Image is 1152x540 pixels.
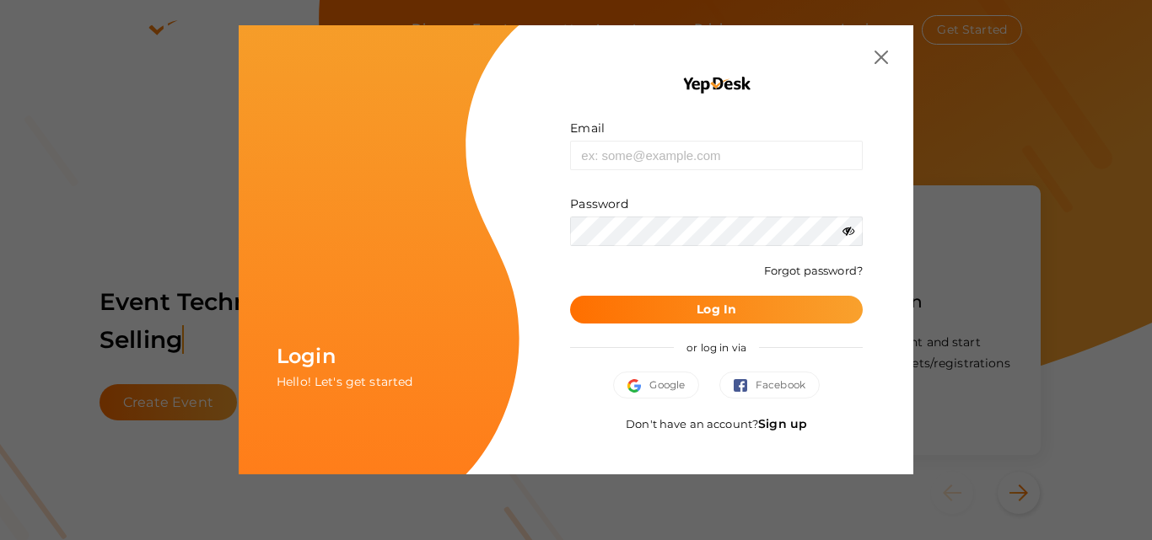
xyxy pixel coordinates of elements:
[277,344,336,368] span: Login
[764,264,863,277] a: Forgot password?
[627,379,649,393] img: google.svg
[719,372,820,398] button: Facebook
[277,374,412,389] span: Hello! Let's get started
[674,329,759,366] span: or log in via
[570,141,863,170] input: ex: some@example.com
[570,296,863,323] button: Log In
[681,76,751,94] img: YEP_black_cropped.png
[570,195,628,212] label: Password
[734,377,805,393] span: Facebook
[758,416,807,431] a: Sign up
[697,302,736,317] b: Log In
[613,372,699,398] button: Google
[570,120,605,136] label: Email
[875,51,888,64] img: close.svg
[626,417,807,430] span: Don't have an account?
[627,377,685,393] span: Google
[734,379,756,393] img: facebook.svg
